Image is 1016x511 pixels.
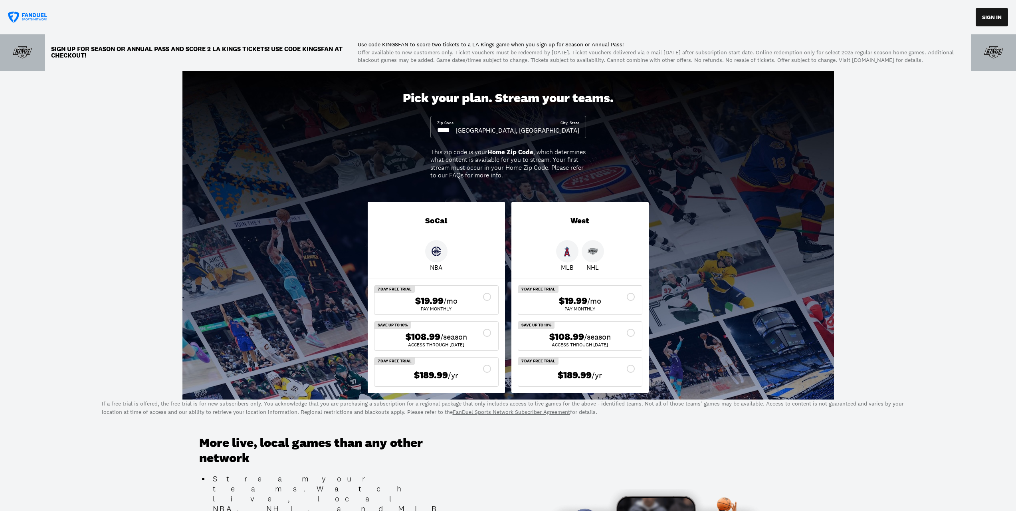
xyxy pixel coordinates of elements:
span: $108.99 [406,331,440,343]
div: This zip code is your , which determines what content is available for you to stream. Your first ... [430,148,586,179]
div: Save Up To 10% [518,322,555,329]
img: Kings [588,246,598,256]
div: 7 Day Free Trial [374,358,415,365]
span: /mo [587,295,601,306]
p: If a free trial is offered, the free trial is for new subscribers only. You acknowledge that you ... [102,400,915,416]
p: MLB [561,262,574,272]
span: $108.99 [549,331,584,343]
button: SIGN IN [976,8,1008,26]
span: $19.99 [415,295,444,307]
div: Zip Code [437,120,454,126]
p: Use code KINGSFAN to score two tickets to a LA Kings game when you sign up for Season or Annual P... [358,41,959,49]
p: NBA [430,262,442,272]
img: Angels [562,246,572,256]
div: 7 Day Free Trial [518,358,559,365]
div: ACCESS THROUGH [DATE] [381,342,492,347]
img: Team Logo [13,43,32,62]
span: /season [584,331,611,342]
h3: More live, local games than any other network [199,435,459,466]
div: Pay Monthly [381,306,492,311]
div: City, State [560,120,579,126]
a: FanDuel Sports Network Subscriber Agreement [453,408,570,416]
div: Pick your plan. Stream your teams. [403,91,614,106]
div: Save Up To 10% [374,322,411,329]
span: /yr [448,370,458,381]
div: 7 Day Free Trial [374,286,415,293]
b: Home Zip Code [487,148,533,156]
div: Pay Monthly [525,306,636,311]
span: /mo [444,295,457,306]
div: ACCESS THROUGH [DATE] [525,342,636,347]
div: 7 Day Free Trial [518,286,559,293]
img: Team Logo [984,43,1003,62]
div: [GEOGRAPHIC_DATA], [GEOGRAPHIC_DATA] [456,126,579,135]
img: Clippers [431,246,442,256]
div: SoCal [368,202,505,240]
span: $189.99 [414,370,448,381]
span: $189.99 [558,370,592,381]
p: Offer available to new customers only. Ticket vouchers must be redeemed by [DATE]. Ticket voucher... [358,49,959,64]
p: NHL [586,262,599,272]
div: West [511,202,649,240]
span: $19.99 [559,295,587,307]
p: Sign up for Season or Annual Pass and score 2 LA Kings TICKETS! Use code KINGSFAN at checkout! [51,46,351,59]
span: /season [440,331,467,342]
span: /yr [592,370,602,381]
